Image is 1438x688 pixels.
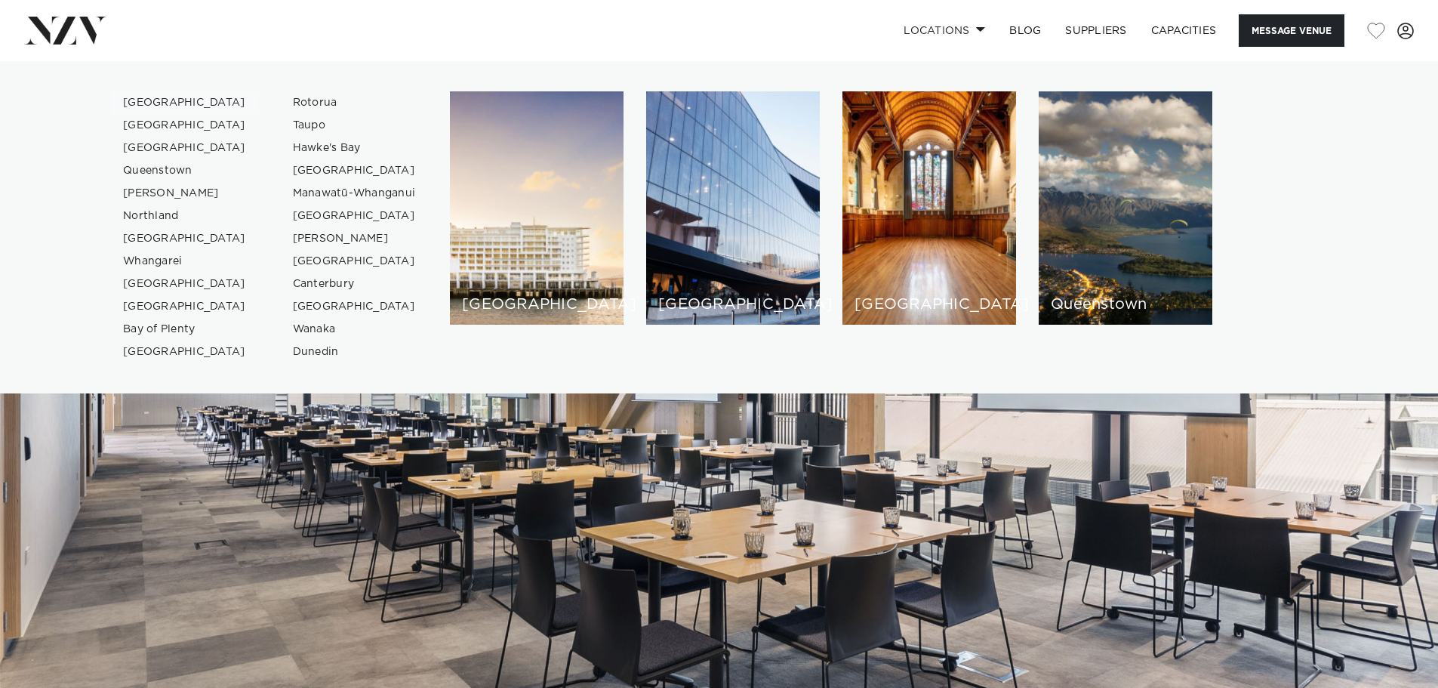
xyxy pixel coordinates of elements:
[842,91,1016,325] a: Christchurch venues [GEOGRAPHIC_DATA]
[111,341,258,363] a: [GEOGRAPHIC_DATA]
[281,295,428,318] a: [GEOGRAPHIC_DATA]
[658,297,808,313] h6: [GEOGRAPHIC_DATA]
[1053,14,1138,47] a: SUPPLIERS
[111,91,258,114] a: [GEOGRAPHIC_DATA]
[111,182,258,205] a: [PERSON_NAME]
[1139,14,1229,47] a: Capacities
[854,297,1004,313] h6: [GEOGRAPHIC_DATA]
[281,341,428,363] a: Dunedin
[111,114,258,137] a: [GEOGRAPHIC_DATA]
[281,227,428,250] a: [PERSON_NAME]
[111,137,258,159] a: [GEOGRAPHIC_DATA]
[111,250,258,273] a: Whangarei
[281,137,428,159] a: Hawke's Bay
[24,17,106,44] img: nzv-logo.png
[111,227,258,250] a: [GEOGRAPHIC_DATA]
[111,318,258,341] a: Bay of Plenty
[891,14,997,47] a: Locations
[646,91,820,325] a: Wellington venues [GEOGRAPHIC_DATA]
[111,205,258,227] a: Northland
[1239,14,1344,47] button: Message Venue
[281,114,428,137] a: Taupo
[1051,297,1200,313] h6: Queenstown
[281,250,428,273] a: [GEOGRAPHIC_DATA]
[1039,91,1212,325] a: Queenstown venues Queenstown
[281,91,428,114] a: Rotorua
[450,91,624,325] a: Auckland venues [GEOGRAPHIC_DATA]
[281,182,428,205] a: Manawatū-Whanganui
[281,273,428,295] a: Canterbury
[281,205,428,227] a: [GEOGRAPHIC_DATA]
[281,318,428,341] a: Wanaka
[281,159,428,182] a: [GEOGRAPHIC_DATA]
[462,297,611,313] h6: [GEOGRAPHIC_DATA]
[111,273,258,295] a: [GEOGRAPHIC_DATA]
[997,14,1053,47] a: BLOG
[111,159,258,182] a: Queenstown
[111,295,258,318] a: [GEOGRAPHIC_DATA]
